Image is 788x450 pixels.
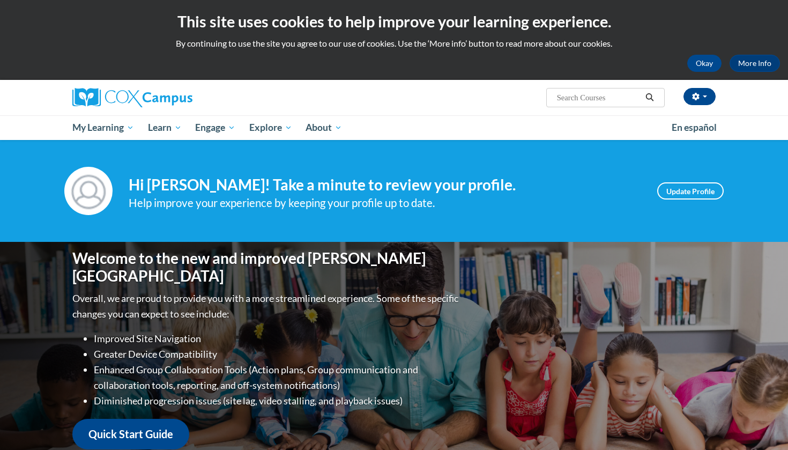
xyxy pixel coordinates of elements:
a: Learn [141,115,189,140]
div: Main menu [56,115,732,140]
iframe: Button to launch messaging window [745,407,779,441]
span: Explore [249,121,292,134]
a: Cox Campus [72,88,276,107]
div: Help improve your experience by keeping your profile up to date. [129,194,641,212]
h2: This site uses cookies to help improve your learning experience. [8,11,780,32]
h4: Hi [PERSON_NAME]! Take a minute to review your profile. [129,176,641,194]
a: Explore [242,115,299,140]
a: Engage [188,115,242,140]
p: Overall, we are proud to provide you with a more streamlined experience. Some of the specific cha... [72,291,461,322]
li: Enhanced Group Collaboration Tools (Action plans, Group communication and collaboration tools, re... [94,362,461,393]
a: En español [665,116,724,139]
a: About [299,115,350,140]
span: My Learning [72,121,134,134]
li: Greater Device Compatibility [94,346,461,362]
span: Engage [195,121,235,134]
a: My Learning [65,115,141,140]
input: Search Courses [556,91,642,104]
span: En español [672,122,717,133]
span: Learn [148,121,182,134]
a: More Info [730,55,780,72]
button: Search [642,91,658,104]
img: Cox Campus [72,88,192,107]
h1: Welcome to the new and improved [PERSON_NAME][GEOGRAPHIC_DATA] [72,249,461,285]
button: Account Settings [683,88,716,105]
p: By continuing to use the site you agree to our use of cookies. Use the ‘More info’ button to read... [8,38,780,49]
li: Improved Site Navigation [94,331,461,346]
button: Okay [687,55,722,72]
li: Diminished progression issues (site lag, video stalling, and playback issues) [94,393,461,409]
img: Profile Image [64,167,113,215]
a: Quick Start Guide [72,419,189,449]
a: Update Profile [657,182,724,200]
span: About [306,121,342,134]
